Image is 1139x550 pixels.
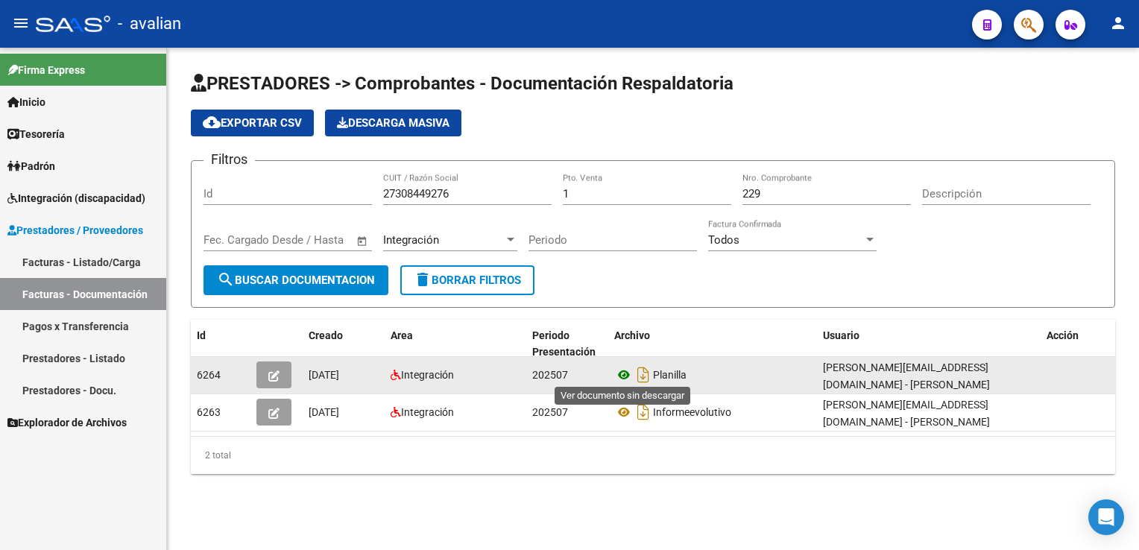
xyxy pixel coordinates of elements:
span: 202507 [532,369,568,381]
datatable-header-cell: Archivo [608,320,817,369]
datatable-header-cell: Periodo Presentación [526,320,608,369]
datatable-header-cell: Acción [1041,320,1115,369]
span: Buscar Documentacion [217,274,375,287]
span: [PERSON_NAME][EMAIL_ADDRESS][DOMAIN_NAME] - [PERSON_NAME] [823,361,990,391]
span: Archivo [614,329,650,341]
span: Integración [401,369,454,381]
span: [DATE] [309,369,339,381]
span: - avalian [118,7,181,40]
div: 2 total [191,437,1115,474]
mat-icon: menu [12,14,30,32]
span: [DATE] [309,406,339,418]
div: Open Intercom Messenger [1088,499,1124,535]
span: Periodo Presentación [532,329,596,358]
span: Prestadores / Proveedores [7,222,143,238]
span: Todos [708,233,739,247]
span: 6264 [197,369,221,381]
span: Usuario [823,329,859,341]
datatable-header-cell: Usuario [817,320,1041,369]
span: Tesorería [7,126,65,142]
span: Padrón [7,158,55,174]
span: Id [197,329,206,341]
span: Firma Express [7,62,85,78]
i: Descargar documento [634,400,653,424]
span: Borrar Filtros [414,274,521,287]
span: Acción [1047,329,1079,341]
span: Exportar CSV [203,116,302,130]
mat-icon: delete [414,271,432,288]
button: Exportar CSV [191,110,314,136]
datatable-header-cell: Id [191,320,250,369]
span: Descarga Masiva [337,116,449,130]
input: Fecha fin [277,233,350,247]
mat-icon: search [217,271,235,288]
span: Area [391,329,413,341]
span: PRESTADORES -> Comprobantes - Documentación Respaldatoria [191,73,733,94]
span: Integración [401,406,454,418]
span: 202507 [532,406,568,418]
button: Descarga Masiva [325,110,461,136]
mat-icon: cloud_download [203,113,221,131]
datatable-header-cell: Area [385,320,526,369]
span: [PERSON_NAME][EMAIL_ADDRESS][DOMAIN_NAME] - [PERSON_NAME] [823,399,990,428]
h3: Filtros [203,149,255,170]
span: Creado [309,329,343,341]
span: Integración [383,233,439,247]
span: Integración (discapacidad) [7,190,145,206]
span: Explorador de Archivos [7,414,127,431]
mat-icon: person [1109,14,1127,32]
input: Fecha inicio [203,233,264,247]
button: Buscar Documentacion [203,265,388,295]
i: Descargar documento [634,363,653,387]
button: Open calendar [354,233,371,250]
span: Informeevolutivo [653,406,731,418]
span: 6263 [197,406,221,418]
app-download-masive: Descarga masiva de comprobantes (adjuntos) [325,110,461,136]
span: Planilla [653,369,687,381]
span: Inicio [7,94,45,110]
button: Borrar Filtros [400,265,534,295]
datatable-header-cell: Creado [303,320,385,369]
